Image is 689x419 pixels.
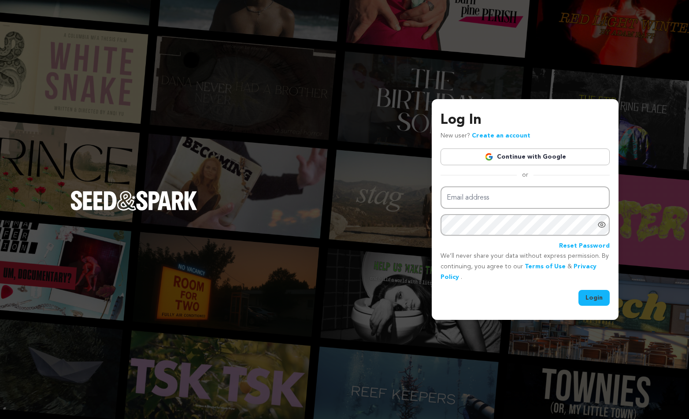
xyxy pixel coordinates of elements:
[441,148,610,165] a: Continue with Google
[559,241,610,252] a: Reset Password
[525,263,566,270] a: Terms of Use
[70,191,197,228] a: Seed&Spark Homepage
[472,133,530,139] a: Create an account
[441,186,610,209] input: Email address
[517,171,533,179] span: or
[578,290,610,306] button: Login
[441,263,596,280] a: Privacy Policy
[70,191,197,210] img: Seed&Spark Logo
[441,251,610,282] p: We’ll never share your data without express permission. By continuing, you agree to our & .
[441,131,530,141] p: New user?
[485,152,493,161] img: Google logo
[441,110,610,131] h3: Log In
[597,220,606,229] a: Show password as plain text. Warning: this will display your password on the screen.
